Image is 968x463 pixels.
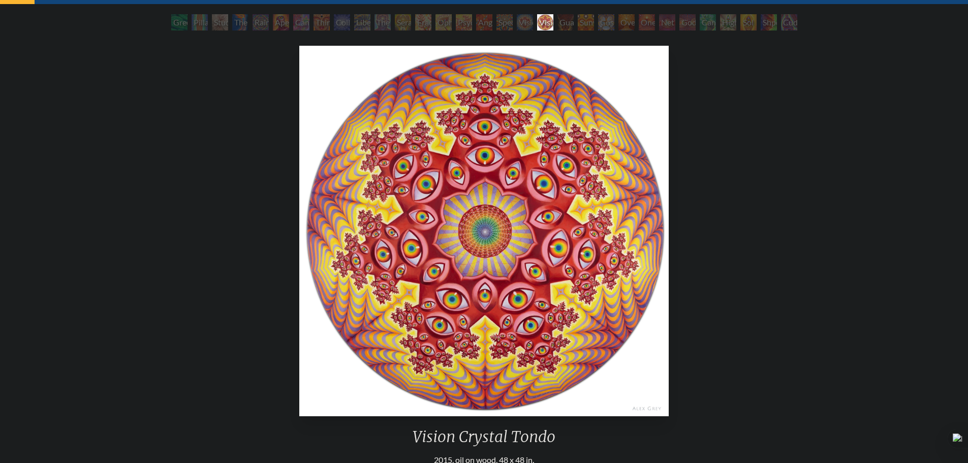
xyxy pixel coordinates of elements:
div: Third Eye Tears of Joy [314,14,330,30]
div: Rainbow Eye Ripple [253,14,269,30]
div: Higher Vision [720,14,736,30]
div: Guardian of Infinite Vision [557,14,574,30]
div: Aperture [273,14,289,30]
div: Study for the Great Turn [212,14,228,30]
div: Angel Skin [476,14,492,30]
div: Liberation Through Seeing [354,14,370,30]
div: Sol Invictus [740,14,757,30]
div: Seraphic Transport Docking on the Third Eye [395,14,411,30]
div: Shpongled [761,14,777,30]
div: The Torch [232,14,248,30]
div: One [639,14,655,30]
div: The Seer [374,14,391,30]
div: Vision Crystal Tondo [537,14,553,30]
div: Sunyata [578,14,594,30]
div: Net of Being [659,14,675,30]
div: Spectral Lotus [496,14,513,30]
div: Pillar of Awareness [192,14,208,30]
div: Cuddle [781,14,797,30]
div: Oversoul [618,14,635,30]
div: Fractal Eyes [415,14,431,30]
div: Collective Vision [334,14,350,30]
div: Cosmic Elf [598,14,614,30]
img: Vision-Crystal-Tondo-2015-Alex-Grey-watermarked.jpg [299,46,669,416]
div: Green Hand [171,14,188,30]
div: Vision Crystal [517,14,533,30]
div: Cannafist [700,14,716,30]
div: Vision Crystal Tondo [295,427,673,454]
div: Ophanic Eyelash [435,14,452,30]
div: Psychomicrograph of a Fractal Paisley Cherub Feather Tip [456,14,472,30]
div: Godself [679,14,696,30]
div: Cannabis Sutra [293,14,309,30]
